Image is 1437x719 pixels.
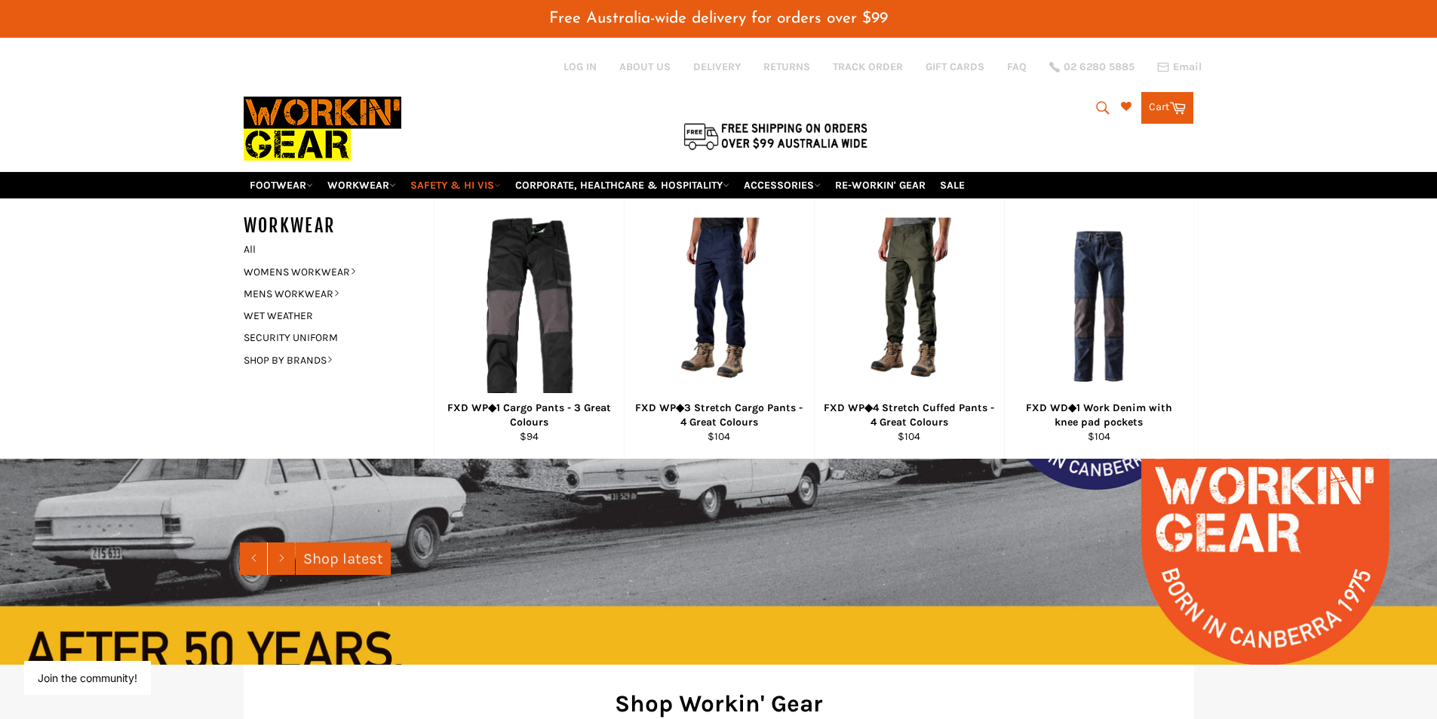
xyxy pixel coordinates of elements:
div: FXD WP◆3 Stretch Cargo Pants - 4 Great Colours [634,401,804,430]
a: MENS WORKWEAR [236,283,419,305]
a: SHOP BY BRANDS [236,349,419,371]
a: Shop latest [296,542,391,575]
a: ABOUT US [619,60,671,74]
a: FAQ [1007,60,1027,74]
a: FXD WP◆4 Stretch Cuffed Pants - 4 Great Colours - Workin' Gear FXD WP◆4 Stretch Cuffed Pants - 4 ... [814,198,1004,459]
img: Flat $9.95 shipping Australia wide [681,120,870,152]
img: FXD WD◆1 Work Denim with knee pad pockets - Workin' Gear [1024,231,1174,382]
div: $104 [634,429,804,444]
a: All [236,238,434,260]
div: $104 [824,429,994,444]
a: RE-WORKIN' GEAR [829,172,932,198]
a: FXD WD◆1 Work Denim with knee pad pockets - Workin' Gear FXD WD◆1 Work Denim with knee pad pocket... [1004,198,1194,459]
div: FXD WP◆1 Cargo Pants - 3 Great Colours [444,401,614,430]
a: FXD WP◆3 Stretch Cargo Pants - 4 Great Colours - Workin' Gear FXD WP◆3 Stretch Cargo Pants - 4 Gr... [624,198,814,459]
a: 02 6280 5885 [1049,62,1135,72]
a: WORKWEAR [321,172,402,198]
a: SAFETY & HI VIS [404,172,507,198]
div: $94 [444,429,614,444]
a: ACCESSORIES [738,172,827,198]
a: Log in [563,60,597,73]
a: Cart [1141,92,1193,124]
a: CORPORATE, HEALTHCARE & HOSPITALITY [509,172,735,198]
h5: WORKWEAR [244,214,434,238]
span: 02 6280 5885 [1064,62,1135,72]
button: Join the community! [38,671,137,684]
div: FXD WD◆1 Work Denim with knee pad pockets [1014,401,1184,430]
a: FXD WP◆1 Cargo Pants - 4 Great Colours - Workin' Gear FXD WP◆1 Cargo Pants - 3 Great Colours $94 [434,198,624,459]
div: FXD WP◆4 Stretch Cuffed Pants - 4 Great Colours [824,401,994,430]
img: FXD WP◆3 Stretch Cargo Pants - 4 Great Colours - Workin' Gear [660,217,778,395]
a: Email [1157,61,1202,73]
img: FXD WP◆4 Stretch Cuffed Pants - 4 Great Colours - Workin' Gear [850,217,969,395]
span: Free Australia-wide delivery for orders over $99 [549,11,888,26]
a: SALE [934,172,971,198]
a: FOOTWEAR [244,172,319,198]
img: Workin Gear leaders in Workwear, Safety Boots, PPE, Uniforms. Australia's No.1 in Workwear [244,86,401,171]
a: GIFT CARDS [926,60,984,74]
a: DELIVERY [693,60,741,74]
a: TRACK ORDER [833,60,903,74]
div: $104 [1014,429,1184,444]
a: SECURITY UNIFORM [236,327,419,349]
a: RETURNS [763,60,810,74]
a: WOMENS WORKWEAR [236,261,419,283]
img: FXD WP◆1 Cargo Pants - 4 Great Colours - Workin' Gear [481,217,576,395]
span: Email [1173,62,1202,72]
a: WET WEATHER [236,305,419,327]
